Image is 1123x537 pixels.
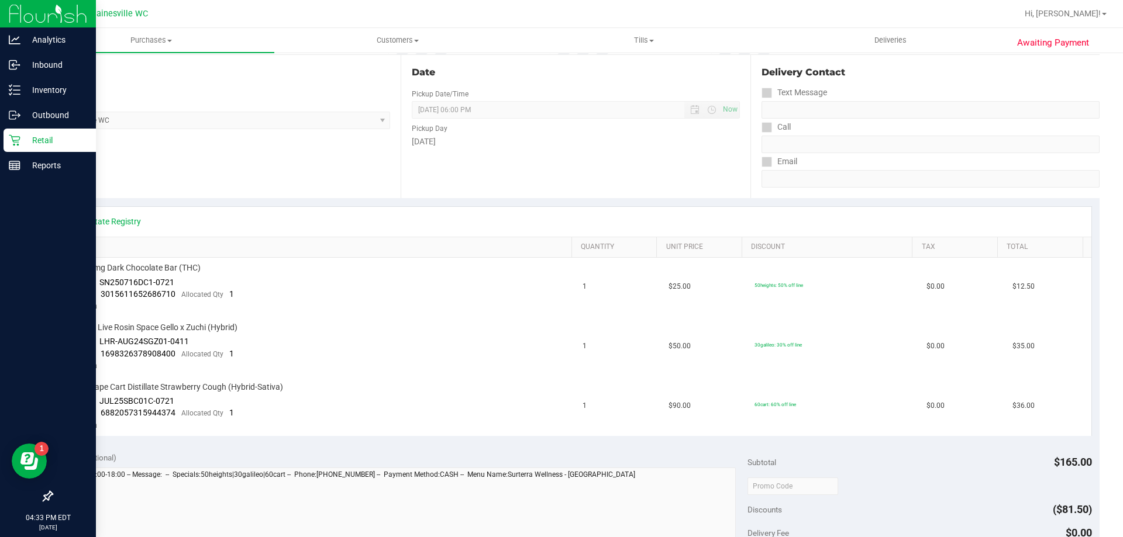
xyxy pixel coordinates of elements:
[91,9,148,19] span: Gainesville WC
[762,101,1100,119] input: Format: (999) 999-9999
[67,322,237,333] span: GL 0.5g Live Rosin Space Gello x Zuchi (Hybrid)
[755,282,803,288] span: 50heights: 50% off line
[181,409,223,417] span: Allocated Qty
[99,337,189,346] span: LHR-AUG24SGZ01-0411
[9,160,20,171] inline-svg: Reports
[762,153,797,170] label: Email
[275,35,520,46] span: Customers
[28,35,274,46] span: Purchases
[51,65,390,79] div: Location
[751,242,908,252] a: Discount
[181,290,223,299] span: Allocated Qty
[762,119,791,136] label: Call
[20,158,91,172] p: Reports
[926,400,945,411] span: $0.00
[229,289,234,299] span: 1
[99,396,174,406] span: JUL25SBC01C-0721
[20,133,91,147] p: Retail
[755,342,802,348] span: 30galileo: 30% off line
[859,35,922,46] span: Deliveries
[1007,242,1078,252] a: Total
[9,109,20,121] inline-svg: Outbound
[669,400,691,411] span: $90.00
[747,458,776,467] span: Subtotal
[412,65,739,79] div: Date
[20,58,91,72] p: Inbound
[669,281,691,292] span: $25.00
[12,444,47,479] iframe: Resource center
[767,28,1014,53] a: Deliveries
[1017,36,1089,50] span: Awaiting Payment
[583,281,587,292] span: 1
[5,523,91,532] p: [DATE]
[99,278,174,287] span: SN250716DC1-0721
[412,123,447,134] label: Pickup Day
[9,134,20,146] inline-svg: Retail
[581,242,652,252] a: Quantity
[1053,503,1092,515] span: ($81.50)
[926,341,945,352] span: $0.00
[747,499,782,520] span: Discounts
[521,35,766,46] span: Tills
[1054,456,1092,468] span: $165.00
[69,242,567,252] a: SKU
[35,442,49,456] iframe: Resource center unread badge
[181,350,223,358] span: Allocated Qty
[755,401,796,407] span: 60cart: 60% off line
[1025,9,1101,18] span: Hi, [PERSON_NAME]!
[9,84,20,96] inline-svg: Inventory
[67,382,283,393] span: FT 1g Vape Cart Distillate Strawberry Cough (Hybrid-Sativa)
[229,349,234,358] span: 1
[583,341,587,352] span: 1
[666,242,738,252] a: Unit Price
[926,281,945,292] span: $0.00
[922,242,993,252] a: Tax
[9,59,20,71] inline-svg: Inbound
[412,136,739,148] div: [DATE]
[101,408,175,417] span: 6882057315944374
[762,84,827,101] label: Text Message
[583,400,587,411] span: 1
[412,89,469,99] label: Pickup Date/Time
[71,216,141,227] a: View State Registry
[762,65,1100,79] div: Delivery Contact
[747,477,838,495] input: Promo Code
[521,28,767,53] a: Tills
[101,289,175,299] span: 3015611652686710
[67,262,201,273] span: HT 100mg Dark Chocolate Bar (THC)
[274,28,521,53] a: Customers
[20,108,91,122] p: Outbound
[762,136,1100,153] input: Format: (999) 999-9999
[1012,400,1035,411] span: $36.00
[28,28,274,53] a: Purchases
[9,34,20,46] inline-svg: Analytics
[101,349,175,358] span: 1698326378908400
[20,83,91,97] p: Inventory
[1012,281,1035,292] span: $12.50
[669,341,691,352] span: $50.00
[1012,341,1035,352] span: $35.00
[20,33,91,47] p: Analytics
[5,512,91,523] p: 04:33 PM EDT
[229,408,234,417] span: 1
